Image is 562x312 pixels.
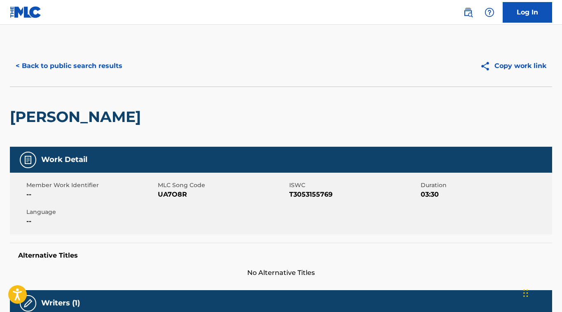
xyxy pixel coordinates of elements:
h5: Writers (1) [41,298,80,308]
h5: Alternative Titles [18,251,544,260]
img: Writers [23,298,33,308]
div: Help [481,4,498,21]
span: 03:30 [421,190,550,199]
h2: [PERSON_NAME] [10,108,145,126]
span: No Alternative Titles [10,268,552,278]
a: Log In [503,2,552,23]
span: Member Work Identifier [26,181,156,190]
span: Language [26,208,156,216]
div: Drag [523,281,528,305]
span: MLC Song Code [158,181,287,190]
iframe: Chat Widget [521,272,562,312]
span: -- [26,190,156,199]
img: Work Detail [23,155,33,165]
span: -- [26,216,156,226]
img: search [463,7,473,17]
span: T3053155769 [289,190,419,199]
img: help [485,7,494,17]
span: ISWC [289,181,419,190]
span: UA7O8R [158,190,287,199]
img: Copy work link [480,61,494,71]
h5: Work Detail [41,155,87,164]
button: Copy work link [474,56,552,76]
span: Duration [421,181,550,190]
img: MLC Logo [10,6,42,18]
button: < Back to public search results [10,56,128,76]
a: Public Search [460,4,476,21]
